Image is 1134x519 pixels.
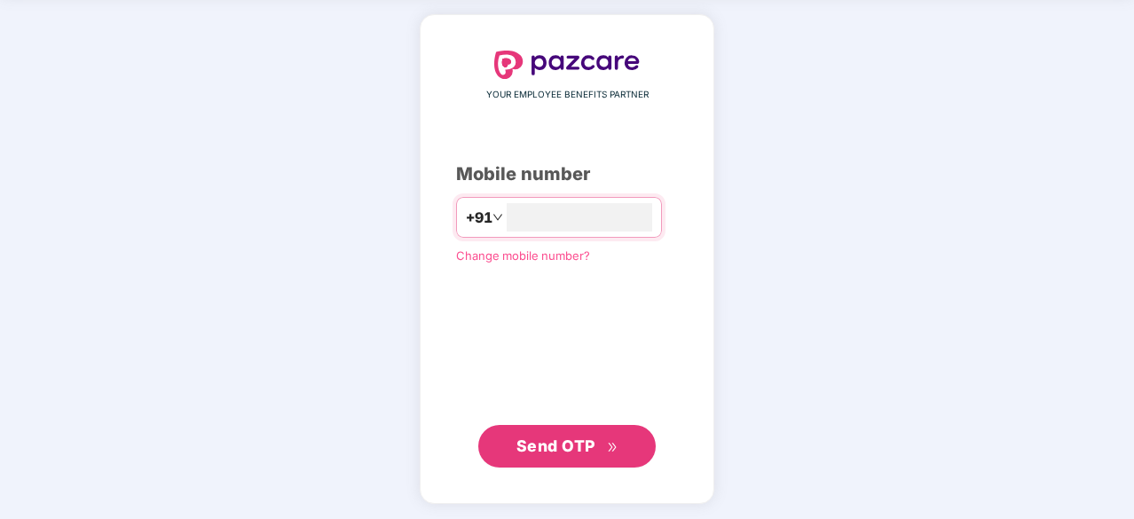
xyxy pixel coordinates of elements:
[478,425,656,468] button: Send OTPdouble-right
[456,161,678,188] div: Mobile number
[486,88,649,102] span: YOUR EMPLOYEE BENEFITS PARTNER
[607,442,618,453] span: double-right
[516,436,595,455] span: Send OTP
[466,207,492,229] span: +91
[492,212,503,223] span: down
[494,51,640,79] img: logo
[456,248,590,263] a: Change mobile number?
